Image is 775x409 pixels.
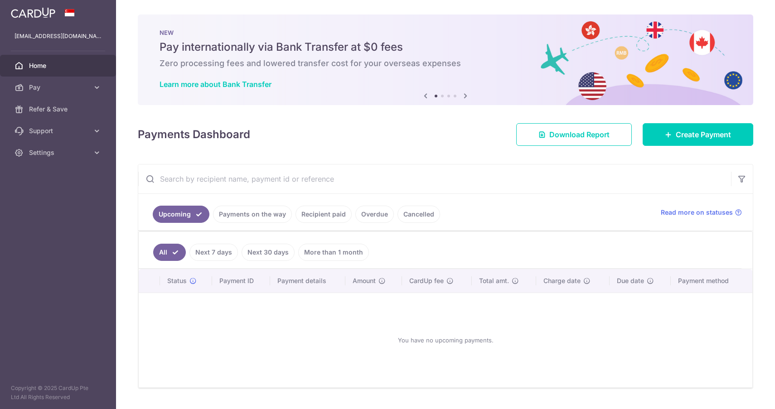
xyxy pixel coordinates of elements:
span: Amount [353,276,376,285]
a: Cancelled [397,206,440,223]
input: Search by recipient name, payment id or reference [138,164,731,193]
a: Next 30 days [242,244,295,261]
a: All [153,244,186,261]
span: Total amt. [479,276,509,285]
a: More than 1 month [298,244,369,261]
span: Home [29,61,89,70]
span: Read more on statuses [661,208,733,217]
p: NEW [160,29,731,36]
a: Recipient paid [295,206,352,223]
span: Due date [617,276,644,285]
a: Overdue [355,206,394,223]
div: You have no upcoming payments. [150,300,741,380]
span: Refer & Save [29,105,89,114]
h5: Pay internationally via Bank Transfer at $0 fees [160,40,731,54]
p: [EMAIL_ADDRESS][DOMAIN_NAME] [15,32,102,41]
a: Download Report [516,123,632,146]
img: Bank transfer banner [138,14,753,105]
img: CardUp [11,7,55,18]
th: Payment details [270,269,345,293]
span: CardUp fee [409,276,444,285]
a: Payments on the way [213,206,292,223]
span: Charge date [543,276,581,285]
a: Read more on statuses [661,208,742,217]
h4: Payments Dashboard [138,126,250,143]
th: Payment ID [212,269,270,293]
a: Next 7 days [189,244,238,261]
a: Learn more about Bank Transfer [160,80,271,89]
span: Create Payment [676,129,731,140]
h6: Zero processing fees and lowered transfer cost for your overseas expenses [160,58,731,69]
span: Support [29,126,89,135]
span: Pay [29,83,89,92]
span: Download Report [549,129,610,140]
a: Upcoming [153,206,209,223]
span: Status [167,276,187,285]
th: Payment method [671,269,752,293]
span: Settings [29,148,89,157]
a: Create Payment [643,123,753,146]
